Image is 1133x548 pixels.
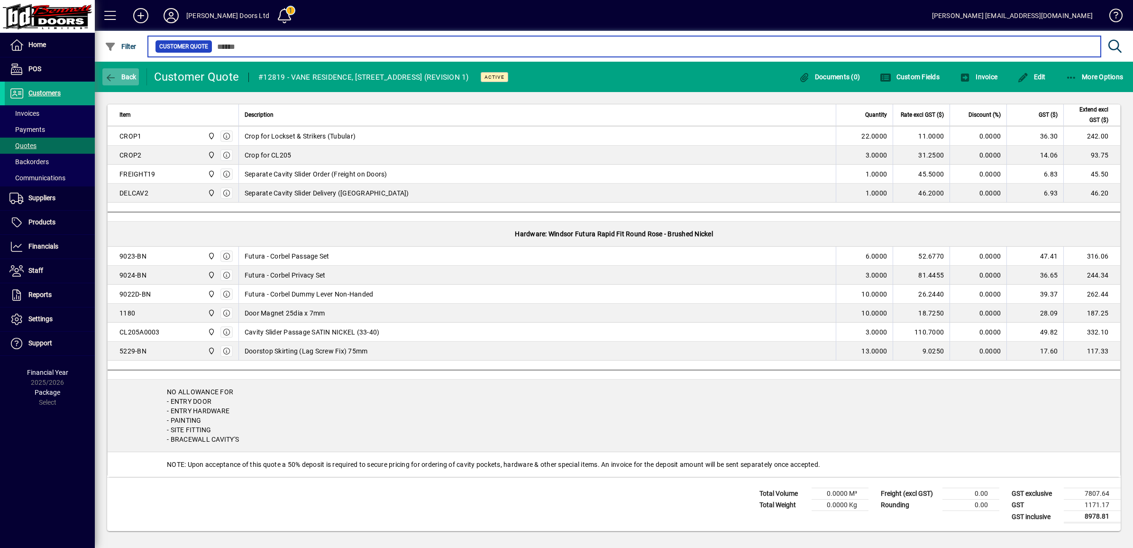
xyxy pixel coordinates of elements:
td: 45.50 [1063,165,1120,184]
div: Hardware: Windsor Futura Rapid Fit Round Rose - Brushed Nickel [108,222,1120,246]
div: 9.0250 [899,346,944,356]
button: Documents (0) [796,68,862,85]
td: Total Weight [755,500,812,511]
button: Filter [102,38,139,55]
span: Bennett Doors Ltd [205,270,216,280]
span: 3.0000 [866,150,887,160]
td: 0.0000 [950,184,1006,203]
td: 46.20 [1063,184,1120,203]
span: Futura - Corbel Passage Set [245,251,329,261]
span: Futura - Corbel Dummy Lever Non-Handed [245,289,374,299]
span: Bennett Doors Ltd [205,188,216,198]
td: 0.0000 [950,127,1006,146]
div: 45.5000 [899,169,944,179]
span: Financial Year [27,369,68,376]
span: Settings [28,315,53,323]
span: Invoices [9,110,39,117]
button: Custom Fields [877,68,942,85]
span: 10.0000 [861,289,887,299]
div: [PERSON_NAME] Doors Ltd [186,8,269,23]
div: 81.4455 [899,270,944,280]
div: 110.7000 [899,327,944,337]
td: 17.60 [1006,342,1063,361]
td: 93.75 [1063,146,1120,165]
button: Add [126,7,156,24]
td: 244.34 [1063,266,1120,285]
td: 316.06 [1063,247,1120,266]
td: Freight (excl GST) [876,488,942,500]
a: Financials [5,235,95,259]
span: 3.0000 [866,327,887,337]
td: 117.33 [1063,342,1120,361]
a: Staff [5,259,95,283]
span: Back [105,73,137,81]
td: 0.0000 [950,146,1006,165]
span: Crop for Lockset & Strikers (Tubular) [245,131,356,141]
span: Active [484,74,504,80]
span: Package [35,389,60,396]
div: #12819 - VANE RESIDENCE, [STREET_ADDRESS] (REVISION 1) [258,70,469,85]
span: Backorders [9,158,49,166]
td: 14.06 [1006,146,1063,165]
span: Bennett Doors Ltd [205,131,216,141]
span: Financials [28,242,58,250]
td: GST [1007,500,1064,511]
button: Profile [156,7,186,24]
div: Customer Quote [154,69,239,84]
span: Support [28,339,52,347]
td: 6.83 [1006,165,1063,184]
td: 0.00 [942,488,999,500]
div: NO ALLOWANCE FOR - ENTRY DOOR - ENTRY HARDWARE - PAINTING - SITE FITTING - BRACEWALL CAVITY'S [108,380,1120,452]
span: 1.0000 [866,188,887,198]
td: 1171.17 [1064,500,1121,511]
td: 0.0000 M³ [812,488,868,500]
span: Communications [9,174,65,182]
div: 26.2440 [899,289,944,299]
span: Invoice [959,73,997,81]
div: [PERSON_NAME] [EMAIL_ADDRESS][DOMAIN_NAME] [932,8,1093,23]
td: 0.0000 [950,323,1006,342]
span: Edit [1017,73,1046,81]
span: Separate Cavity Slider Delivery ([GEOGRAPHIC_DATA]) [245,188,409,198]
span: Doorstop Skirting (Lag Screw Fix) 75mm [245,346,368,356]
span: Bennett Doors Ltd [205,169,216,179]
td: 0.0000 [950,342,1006,361]
td: 0.00 [942,500,999,511]
a: Support [5,332,95,355]
span: Crop for CL205 [245,150,292,160]
td: 0.0000 [950,285,1006,304]
td: 7807.64 [1064,488,1121,500]
span: 3.0000 [866,270,887,280]
a: Home [5,33,95,57]
span: Customer Quote [159,42,208,51]
td: 36.30 [1006,127,1063,146]
div: FREIGHT19 [119,169,155,179]
td: 242.00 [1063,127,1120,146]
span: Documents (0) [798,73,860,81]
td: 39.37 [1006,285,1063,304]
td: 262.44 [1063,285,1120,304]
a: Invoices [5,105,95,121]
div: DELCAV2 [119,188,148,198]
button: Edit [1015,68,1048,85]
div: CROP1 [119,131,141,141]
span: Item [119,110,131,120]
td: 187.25 [1063,304,1120,323]
span: Reports [28,291,52,298]
td: GST exclusive [1007,488,1064,500]
span: More Options [1066,73,1124,81]
td: 0.0000 [950,247,1006,266]
span: Cavity Slider Passage SATIN NICKEL (33-40) [245,327,380,337]
span: Filter [105,43,137,50]
span: 1.0000 [866,169,887,179]
span: Bennett Doors Ltd [205,289,216,299]
button: Back [102,68,139,85]
div: CROP2 [119,150,141,160]
span: Customers [28,89,61,97]
td: 49.82 [1006,323,1063,342]
td: 28.09 [1006,304,1063,323]
app-page-header-button: Back [95,68,147,85]
span: Home [28,41,46,48]
td: GST inclusive [1007,511,1064,523]
span: GST ($) [1039,110,1058,120]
